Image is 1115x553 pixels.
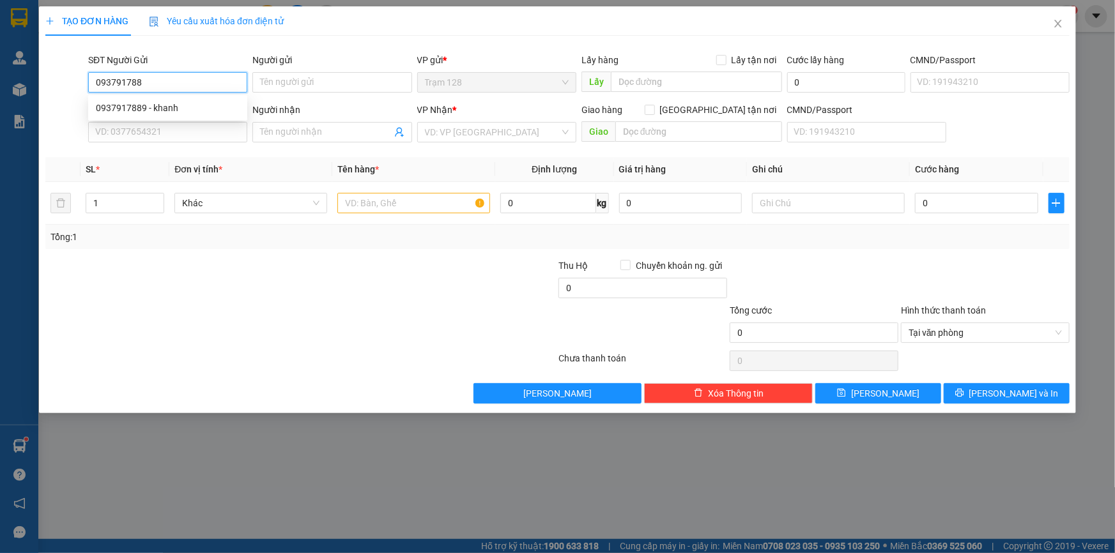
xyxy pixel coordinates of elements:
[174,164,222,174] span: Đơn vị tính
[10,84,29,97] span: CR :
[727,53,782,67] span: Lấy tận nơi
[337,164,379,174] span: Tên hàng
[815,383,941,404] button: save[PERSON_NAME]
[1040,6,1076,42] button: Close
[619,164,666,174] span: Giá trị hàng
[45,17,54,26] span: plus
[730,305,772,315] span: Tổng cước
[11,59,103,75] div: 045079000525
[851,386,919,400] span: [PERSON_NAME]
[337,193,490,213] input: VD: Bàn, Ghế
[11,12,31,26] span: Gửi:
[944,383,1070,404] button: printer[PERSON_NAME] và In
[252,53,411,67] div: Người gửi
[787,103,946,117] div: CMND/Passport
[112,11,199,26] div: Quận 10
[581,121,615,142] span: Giao
[787,72,905,93] input: Cước lấy hàng
[11,26,103,42] div: TRUNG
[911,53,1070,67] div: CMND/Passport
[581,105,622,115] span: Giao hàng
[694,388,703,398] span: delete
[558,351,729,374] div: Chưa thanh toán
[615,121,782,142] input: Dọc đường
[1053,19,1063,29] span: close
[787,55,845,65] label: Cước lấy hàng
[11,11,103,26] div: Trạm 128
[96,101,240,115] div: 0937917889 - khanh
[915,164,959,174] span: Cước hàng
[50,193,71,213] button: delete
[252,103,411,117] div: Người nhận
[752,193,905,213] input: Ghi Chú
[394,127,404,137] span: user-add
[644,383,813,404] button: deleteXóa Thông tin
[611,72,782,92] input: Dọc đường
[182,193,319,213] span: Khác
[473,383,642,404] button: [PERSON_NAME]
[558,261,588,271] span: Thu Hộ
[50,230,431,244] div: Tổng: 1
[417,53,576,67] div: VP gửi
[112,12,142,26] span: Nhận:
[631,259,727,273] span: Chuyển khoản ng. gửi
[88,53,247,67] div: SĐT Người Gửi
[655,103,782,117] span: [GEOGRAPHIC_DATA] tận nơi
[955,388,964,398] span: printer
[581,55,619,65] span: Lấy hàng
[747,157,910,182] th: Ghi chú
[532,164,577,174] span: Định lượng
[909,323,1062,342] span: Tại văn phòng
[708,386,764,400] span: Xóa Thông tin
[45,16,128,26] span: TẠO ĐƠN HÀNG
[619,193,742,213] input: 0
[969,386,1059,400] span: [PERSON_NAME] và In
[1049,193,1065,213] button: plus
[901,305,986,315] label: Hình thức thanh toán
[149,16,284,26] span: Yêu cầu xuất hóa đơn điện tử
[596,193,609,213] span: kg
[10,82,105,98] div: 50.000
[523,386,592,400] span: [PERSON_NAME]
[837,388,846,398] span: save
[425,73,569,92] span: Trạm 128
[581,72,611,92] span: Lấy
[417,105,453,115] span: VP Nhận
[112,26,199,42] div: NAM PHONG
[86,164,96,174] span: SL
[1049,198,1064,208] span: plus
[149,17,159,27] img: icon
[88,98,247,118] div: 0937917889 - khanh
